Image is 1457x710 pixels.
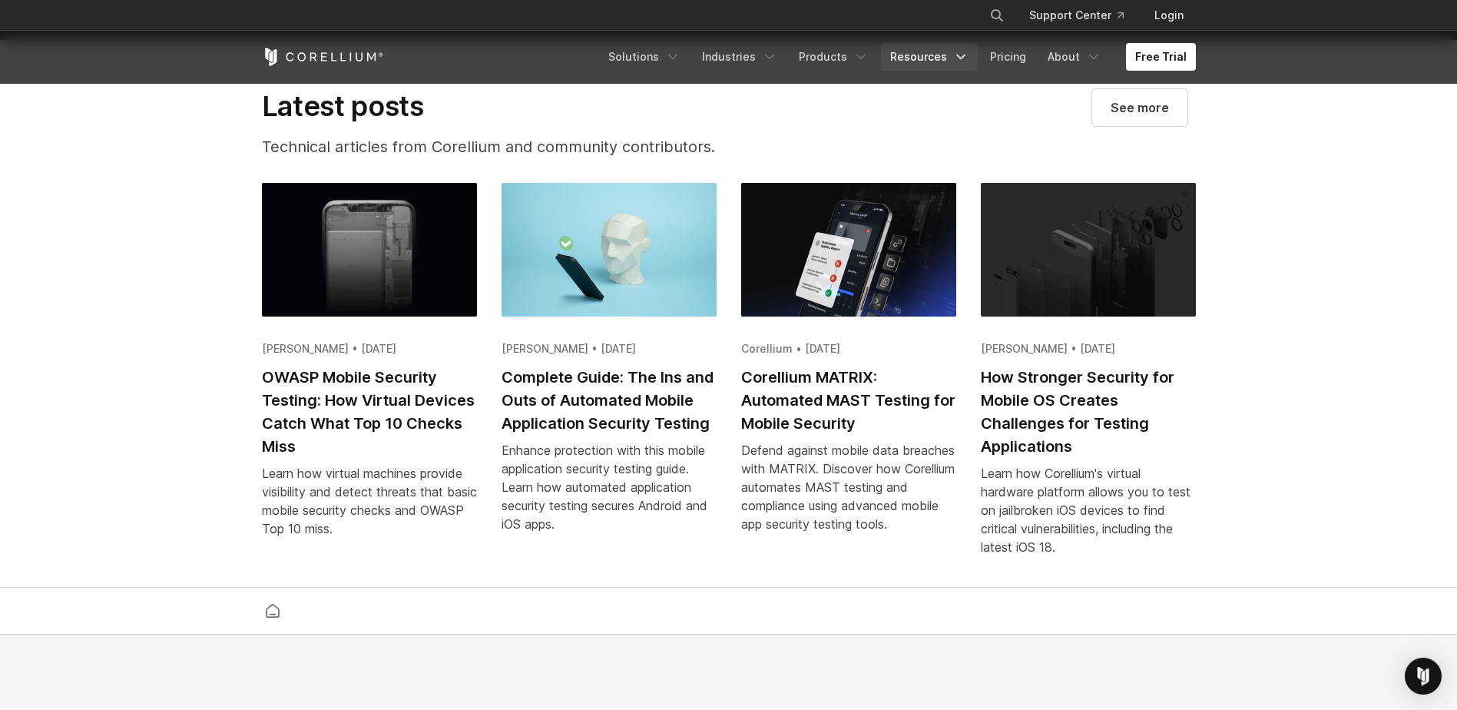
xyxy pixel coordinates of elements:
[262,183,477,556] a: OWASP Mobile Security Testing: How Virtual Devices Catch What Top 10 Checks Miss [PERSON_NAME] • ...
[693,43,786,71] a: Industries
[741,183,956,317] img: Corellium MATRIX: Automated MAST Testing for Mobile Security
[881,43,978,71] a: Resources
[262,464,477,538] div: Learn how virtual machines provide visibility and detect threats that basic mobile security check...
[262,341,477,357] div: [PERSON_NAME] • [DATE]
[741,441,956,533] div: Defend against mobile data breaches with MATRIX. Discover how Corellium automates MAST testing an...
[262,89,786,123] h2: Latest posts
[981,366,1196,458] h2: How Stronger Security for Mobile OS Creates Challenges for Testing Applications
[1126,43,1196,71] a: Free Trial
[981,464,1196,556] div: Learn how Corellium's virtual hardware platform allows you to test on jailbroken iOS devices to f...
[1038,43,1111,71] a: About
[262,366,477,458] h2: OWASP Mobile Security Testing: How Virtual Devices Catch What Top 10 Checks Miss
[981,43,1035,71] a: Pricing
[502,366,717,435] h2: Complete Guide: The Ins and Outs of Automated Mobile Application Security Testing
[599,43,690,71] a: Solutions
[741,341,956,357] div: Corellium • [DATE]
[502,183,717,317] img: Complete Guide: The Ins and Outs of Automated Mobile Application Security Testing
[981,341,1196,357] div: [PERSON_NAME] • [DATE]
[262,48,384,66] a: Corellium Home
[741,366,956,435] h2: Corellium MATRIX: Automated MAST Testing for Mobile Security
[259,600,286,622] a: Corellium home
[599,43,1196,71] div: Navigation Menu
[1405,658,1442,695] div: Open Intercom Messenger
[1017,2,1136,29] a: Support Center
[1111,98,1169,117] span: See more
[262,183,477,317] img: OWASP Mobile Security Testing: How Virtual Devices Catch What Top 10 Checks Miss
[262,135,786,158] p: Technical articles from Corellium and community contributors.
[502,441,717,533] div: Enhance protection with this mobile application security testing guide. Learn how automated appli...
[502,183,717,552] a: Complete Guide: The Ins and Outs of Automated Mobile Application Security Testing [PERSON_NAME] •...
[502,341,717,357] div: [PERSON_NAME] • [DATE]
[790,43,878,71] a: Products
[981,183,1196,317] img: How Stronger Security for Mobile OS Creates Challenges for Testing Applications
[1142,2,1196,29] a: Login
[981,183,1196,575] a: How Stronger Security for Mobile OS Creates Challenges for Testing Applications [PERSON_NAME] • [...
[741,183,956,552] a: Corellium MATRIX: Automated MAST Testing for Mobile Security Corellium • [DATE] Corellium MATRIX:...
[983,2,1011,29] button: Search
[971,2,1196,29] div: Navigation Menu
[1092,89,1187,126] a: Visit our blog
